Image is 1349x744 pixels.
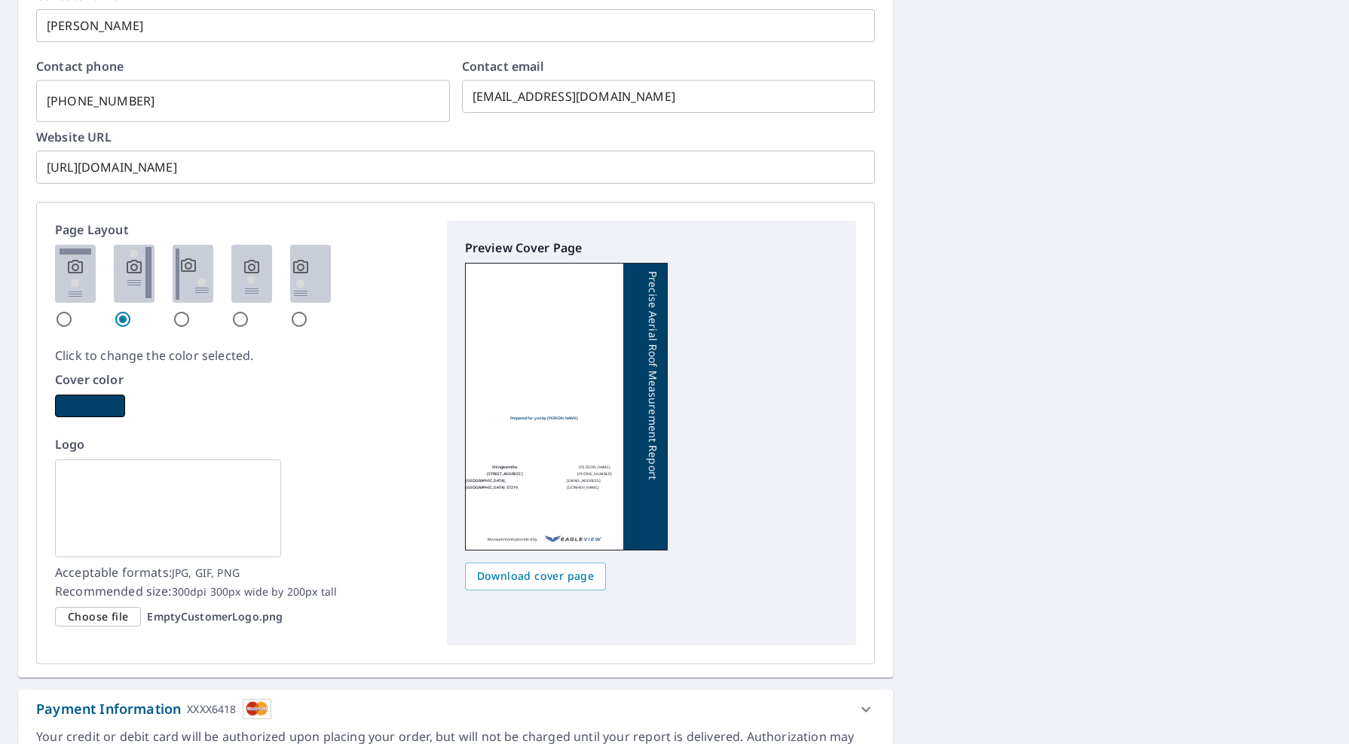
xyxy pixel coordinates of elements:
[243,699,271,719] img: cardImage
[492,464,517,471] p: Shinglesmiths
[36,60,450,72] label: Contact phone
[55,370,429,389] p: Cover color
[147,610,283,624] p: EmptyCustomerLogo.png
[579,464,610,471] p: [PERSON_NAME]
[55,459,281,557] img: logo
[488,532,537,546] p: Measurements provided by
[487,471,523,477] p: [STREET_ADDRESS]
[36,131,875,143] label: Website URL
[55,563,429,601] p: Acceptable formats: Recommended size:
[510,414,579,422] p: Prepared for you by [PERSON_NAME]
[465,563,607,590] button: Download cover page
[18,690,893,728] div: Payment InformationXXXX6418cardImage
[187,699,236,719] div: XXXX6418
[577,471,613,477] p: [PHONE_NUMBER]
[55,245,96,303] img: 1
[55,607,141,627] div: Choose file
[498,301,590,340] img: logo
[172,566,240,580] span: JPG, GIF, PNG
[55,221,429,239] p: Page Layout
[231,245,272,303] img: 4
[55,346,429,364] p: Click to change the color selected.
[465,239,839,257] p: Preview Cover Page
[114,245,154,303] img: 2
[172,584,338,599] span: 300dpi 300px wide by 200px tall
[290,245,331,303] img: 5
[567,477,623,491] p: [EMAIL_ADDRESS][DOMAIN_NAME]
[545,532,601,546] img: EV Logo
[68,608,128,627] span: Choose file
[173,245,213,303] img: 3
[55,435,429,453] p: Logo
[36,699,271,719] div: Payment Information
[462,60,876,72] label: Contact email
[466,477,544,491] p: [GEOGRAPHIC_DATA], [GEOGRAPHIC_DATA] 37219
[646,271,659,480] p: Precise Aerial Roof Measurement Report
[477,567,595,586] span: Download cover page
